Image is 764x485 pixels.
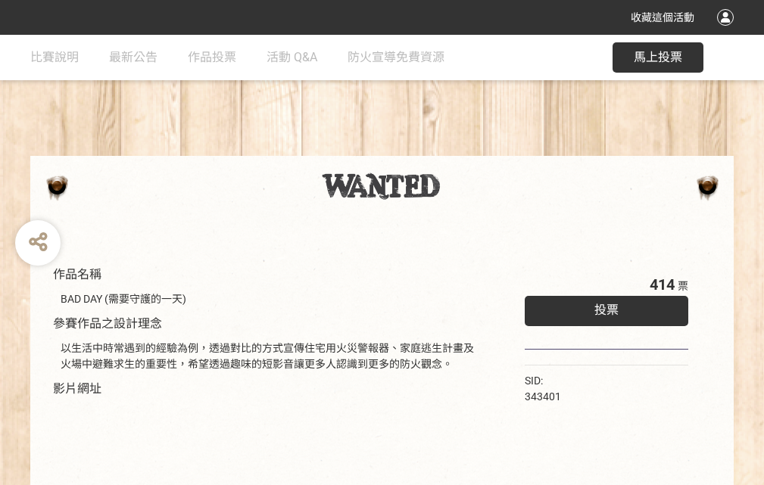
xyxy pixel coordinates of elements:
span: 活動 Q&A [267,50,317,64]
span: 414 [650,275,675,294]
a: 活動 Q&A [267,35,317,80]
span: 比賽說明 [30,50,79,64]
span: 影片網址 [53,381,101,396]
iframe: Facebook Share [565,373,641,388]
a: 防火宣導免費資源 [348,35,444,80]
a: 比賽說明 [30,35,79,80]
div: BAD DAY (需要守護的一天) [61,291,479,307]
span: 收藏這個活動 [631,11,694,23]
a: 作品投票 [188,35,236,80]
div: 以生活中時常遇到的經驗為例，透過對比的方式宣傳住宅用火災警報器、家庭逃生計畫及火場中避難求生的重要性，希望透過趣味的短影音讓更多人認識到更多的防火觀念。 [61,340,479,372]
span: 作品名稱 [53,267,101,281]
span: 最新公告 [109,50,157,64]
span: 作品投票 [188,50,236,64]
span: 防火宣導免費資源 [348,50,444,64]
a: 最新公告 [109,35,157,80]
span: 票 [678,280,688,292]
span: SID: 343401 [525,375,561,403]
span: 投票 [594,303,619,317]
span: 參賽作品之設計理念 [53,316,162,331]
span: 馬上投票 [634,50,682,64]
button: 馬上投票 [613,42,703,73]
